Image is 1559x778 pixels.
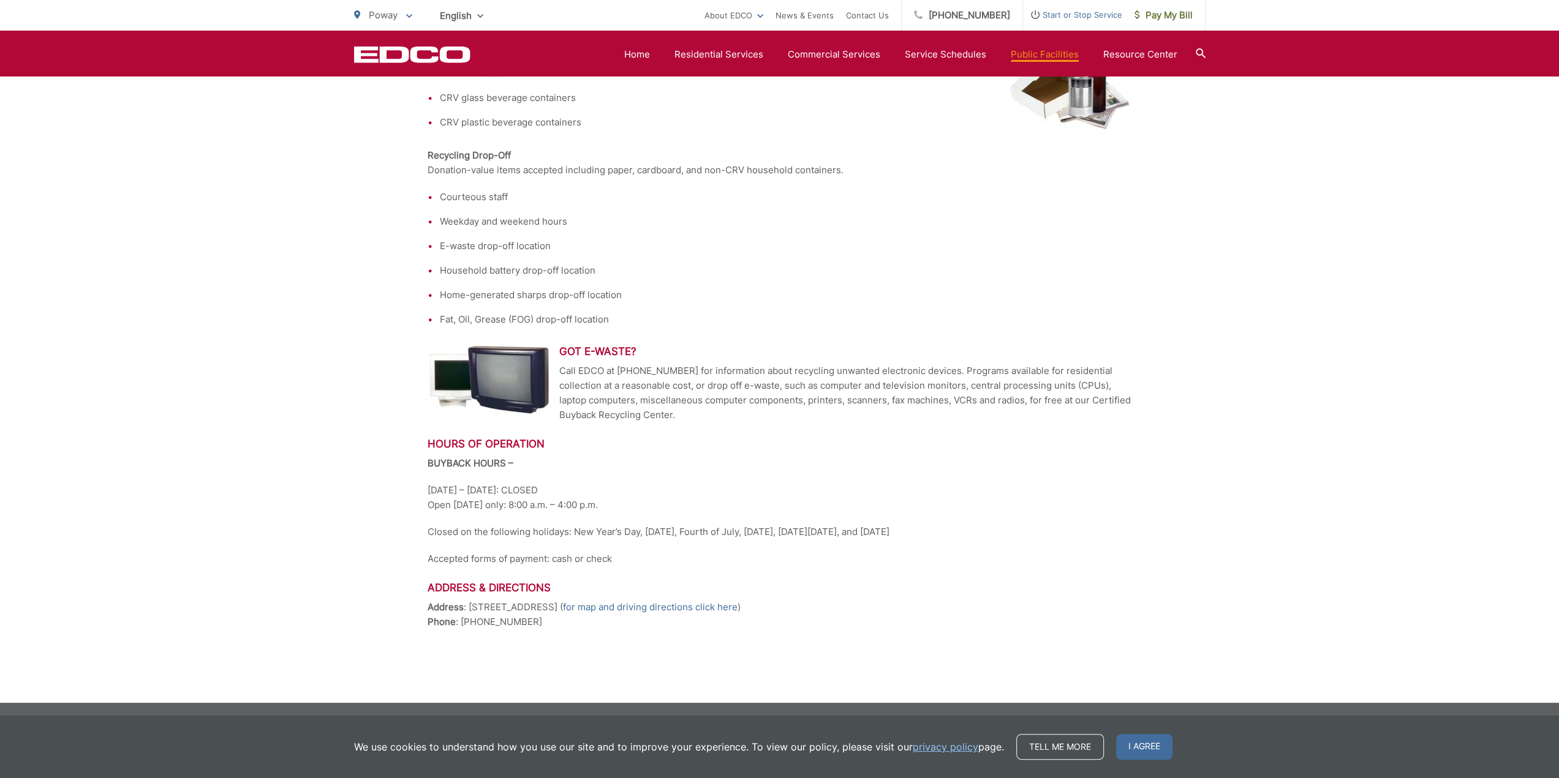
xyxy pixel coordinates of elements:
[431,5,493,26] span: English
[369,9,398,21] span: Poway
[913,739,978,754] a: privacy policy
[674,47,763,62] a: Residential Services
[428,616,456,627] strong: Phone
[428,438,1132,450] h3: Hours of Operation
[846,8,889,23] a: Contact Us
[440,214,1132,229] li: Weekday and weekend hours
[428,601,464,613] strong: Address
[428,345,550,414] img: TVs and computer monitors
[776,8,834,23] a: News & Events
[428,364,1132,422] p: Call EDCO at [PHONE_NUMBER] for information about recycling unwanted electronic devices. Programs...
[440,91,1132,105] li: CRV glass beverage containers
[428,525,1132,539] p: Closed on the following holidays: New Year’s Day, [DATE], Fourth of July, [DATE], [DATE][DATE], a...
[440,312,1132,327] li: Fat, Oil, Grease (FOG) drop-off location
[440,263,1132,278] li: Household battery drop-off location
[440,115,1132,130] li: CRV plastic beverage containers
[428,582,1132,594] h3: Address & Directions
[428,148,1132,178] p: Donation-value items accepted including paper, cardboard, and non-CRV household containers.
[440,190,1132,204] li: Courteous staff
[1134,8,1193,23] span: Pay My Bill
[428,483,1132,512] p: [DATE] – [DATE]: CLOSED Open [DATE] only: 8:00 a.m. – 4:00 p.m.
[354,46,470,63] a: EDCD logo. Return to the homepage.
[428,345,1132,357] h3: Got E-Waste?
[1103,47,1177,62] a: Resource Center
[440,288,1132,302] li: Home-generated sharps drop-off location
[1116,734,1172,760] span: I agree
[428,149,511,161] strong: Recycling Drop-Off
[624,47,650,62] a: Home
[1011,47,1079,62] a: Public Facilities
[428,600,1132,629] p: : [STREET_ADDRESS] ( ) : [PHONE_NUMBER]
[704,8,763,23] a: About EDCO
[788,47,880,62] a: Commercial Services
[905,47,986,62] a: Service Schedules
[440,239,1132,253] li: E-waste drop-off location
[428,552,1132,566] p: Accepted forms of payment: cash or check
[563,600,738,615] a: for map and driving directions click here
[1016,734,1104,760] a: Tell me more
[1010,39,1132,130] img: Cardboard, bottles, cans, newspapers
[354,739,1004,754] p: We use cookies to understand how you use our site and to improve your experience. To view our pol...
[428,457,513,469] strong: BUYBACK HOURS –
